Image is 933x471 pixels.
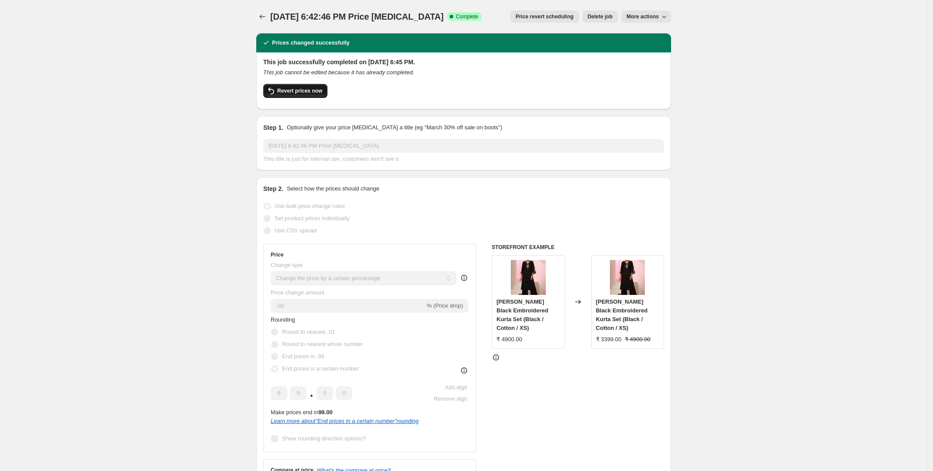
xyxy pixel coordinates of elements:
[496,336,522,343] span: ₹ 4900.00
[317,386,333,400] input: ﹡
[318,409,333,416] b: 99.00
[456,13,478,20] span: Complete
[510,10,579,23] button: Price revert scheduling
[282,341,363,347] span: Round to nearest whole number
[282,435,366,442] span: Show rounding direction options?
[282,353,324,360] span: End prices in .99
[271,316,295,323] span: Rounding
[627,13,659,20] span: More actions
[610,260,645,295] img: Sw65817_5275dfd8-50ee-4c06-adc6-532d6041389e_80x.jpg
[277,87,322,94] span: Revert prices now
[271,299,425,313] input: -15
[263,184,283,193] h2: Step 2.
[275,227,317,234] span: Use CSV upload
[282,329,335,335] span: Round to nearest .01
[271,409,333,416] span: Make prices end in
[263,139,664,153] input: 30% off holiday sale
[582,10,618,23] button: Delete job
[336,386,352,400] input: ﹡
[511,260,546,295] img: Sw65817_5275dfd8-50ee-4c06-adc6-532d6041389e_80x.jpg
[263,156,399,162] span: This title is just for internal use, customers won't see it
[275,215,350,222] span: Set product prices individually
[621,10,671,23] button: More actions
[270,12,444,21] span: [DATE] 6:42:46 PM Price [MEDICAL_DATA]
[588,13,613,20] span: Delete job
[263,84,327,98] button: Revert prices now
[271,386,287,400] input: ﹡
[271,251,283,258] h3: Price
[271,418,419,424] i: Learn more about " End prices in a certain number " rounding
[271,418,419,424] a: Learn more about"End prices in a certain number"rounding
[596,298,648,331] span: [PERSON_NAME] Black Embroidered Kurta Set (Black / Cotton / XS)
[263,69,414,76] i: This job cannot be edited because it has already completed.
[282,365,359,372] span: End prices in a certain number
[492,244,664,251] h6: STOREFRONT EXAMPLE
[272,38,350,47] h2: Prices changed successfully
[275,203,344,209] span: Use bulk price change rules
[287,184,379,193] p: Select how the prices should change
[263,123,283,132] h2: Step 1.
[309,386,314,400] span: .
[496,298,548,331] span: [PERSON_NAME] Black Embroidered Kurta Set (Black / Cotton / XS)
[271,262,303,268] span: Change type
[263,58,664,66] h2: This job successfully completed on [DATE] 6:45 PM.
[516,13,574,20] span: Price revert scheduling
[427,302,463,309] span: % (Price drop)
[271,289,324,296] span: Price change amount
[625,336,651,343] span: ₹ 4900.00
[290,386,306,400] input: ﹡
[460,274,468,282] div: help
[256,10,269,23] button: Price change jobs
[287,123,502,132] p: Optionally give your price [MEDICAL_DATA] a title (eg "March 30% off sale on boots")
[596,336,622,343] span: ₹ 3399.00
